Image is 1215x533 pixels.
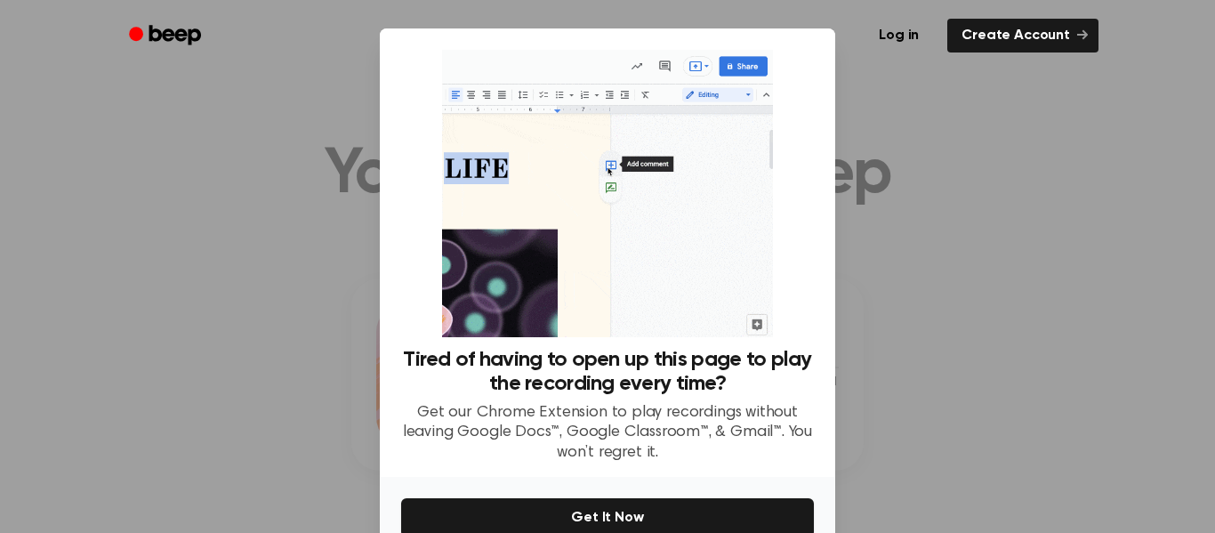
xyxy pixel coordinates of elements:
[442,50,772,337] img: Beep extension in action
[401,403,814,464] p: Get our Chrome Extension to play recordings without leaving Google Docs™, Google Classroom™, & Gm...
[861,15,937,56] a: Log in
[117,19,217,53] a: Beep
[947,19,1098,52] a: Create Account
[401,348,814,396] h3: Tired of having to open up this page to play the recording every time?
